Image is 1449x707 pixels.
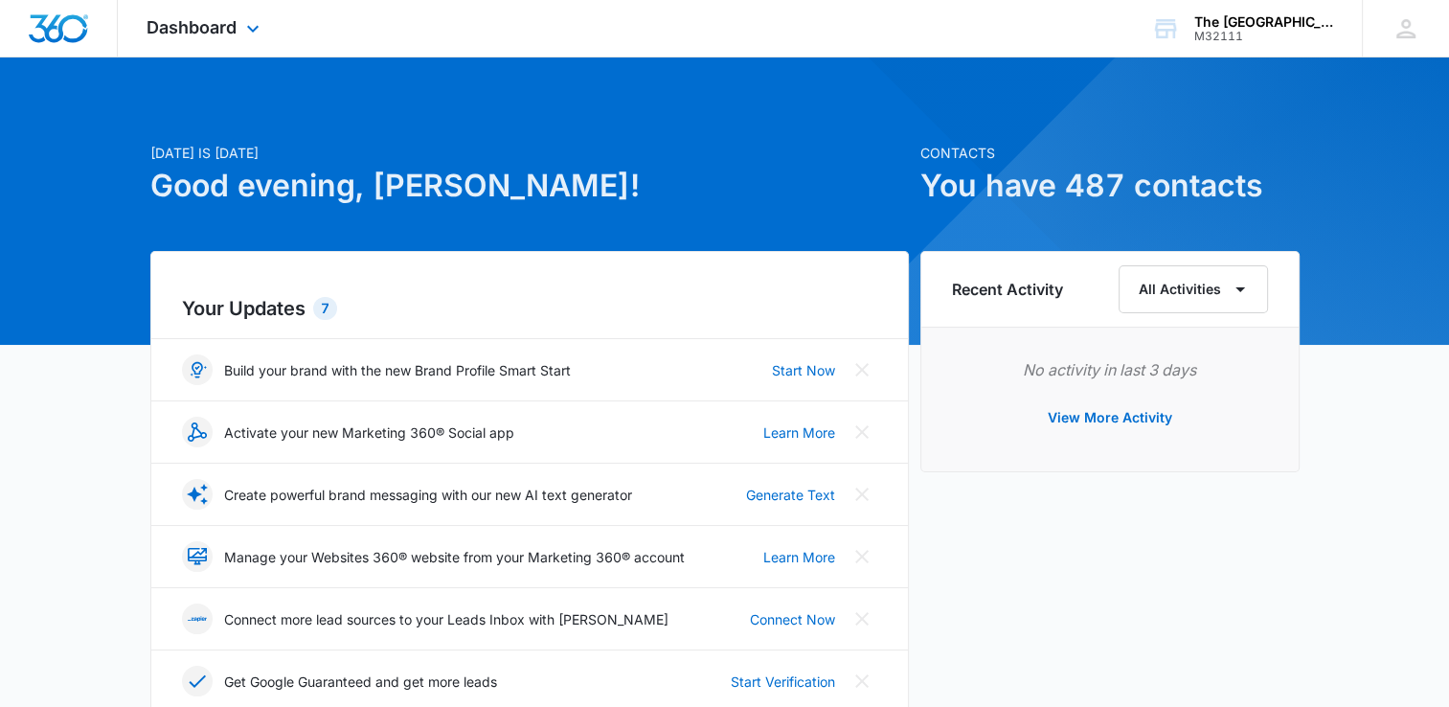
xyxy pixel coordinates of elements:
[1029,395,1191,441] button: View More Activity
[847,354,877,385] button: Close
[224,422,514,443] p: Activate your new Marketing 360® Social app
[150,143,909,163] p: [DATE] is [DATE]
[750,609,835,629] a: Connect Now
[150,163,909,209] h1: Good evening, [PERSON_NAME]!
[224,485,632,505] p: Create powerful brand messaging with our new AI text generator
[847,479,877,510] button: Close
[847,541,877,572] button: Close
[731,672,835,692] a: Start Verification
[920,143,1300,163] p: Contacts
[1194,30,1334,43] div: account id
[763,422,835,443] a: Learn More
[224,672,497,692] p: Get Google Guaranteed and get more leads
[847,417,877,447] button: Close
[147,17,237,37] span: Dashboard
[746,485,835,505] a: Generate Text
[182,294,877,323] h2: Your Updates
[847,604,877,634] button: Close
[772,360,835,380] a: Start Now
[847,666,877,696] button: Close
[952,278,1063,301] h6: Recent Activity
[224,609,668,629] p: Connect more lead sources to your Leads Inbox with [PERSON_NAME]
[1194,14,1334,30] div: account name
[313,297,337,320] div: 7
[763,547,835,567] a: Learn More
[224,360,571,380] p: Build your brand with the new Brand Profile Smart Start
[224,547,685,567] p: Manage your Websites 360® website from your Marketing 360® account
[952,358,1268,381] p: No activity in last 3 days
[920,163,1300,209] h1: You have 487 contacts
[1119,265,1268,313] button: All Activities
